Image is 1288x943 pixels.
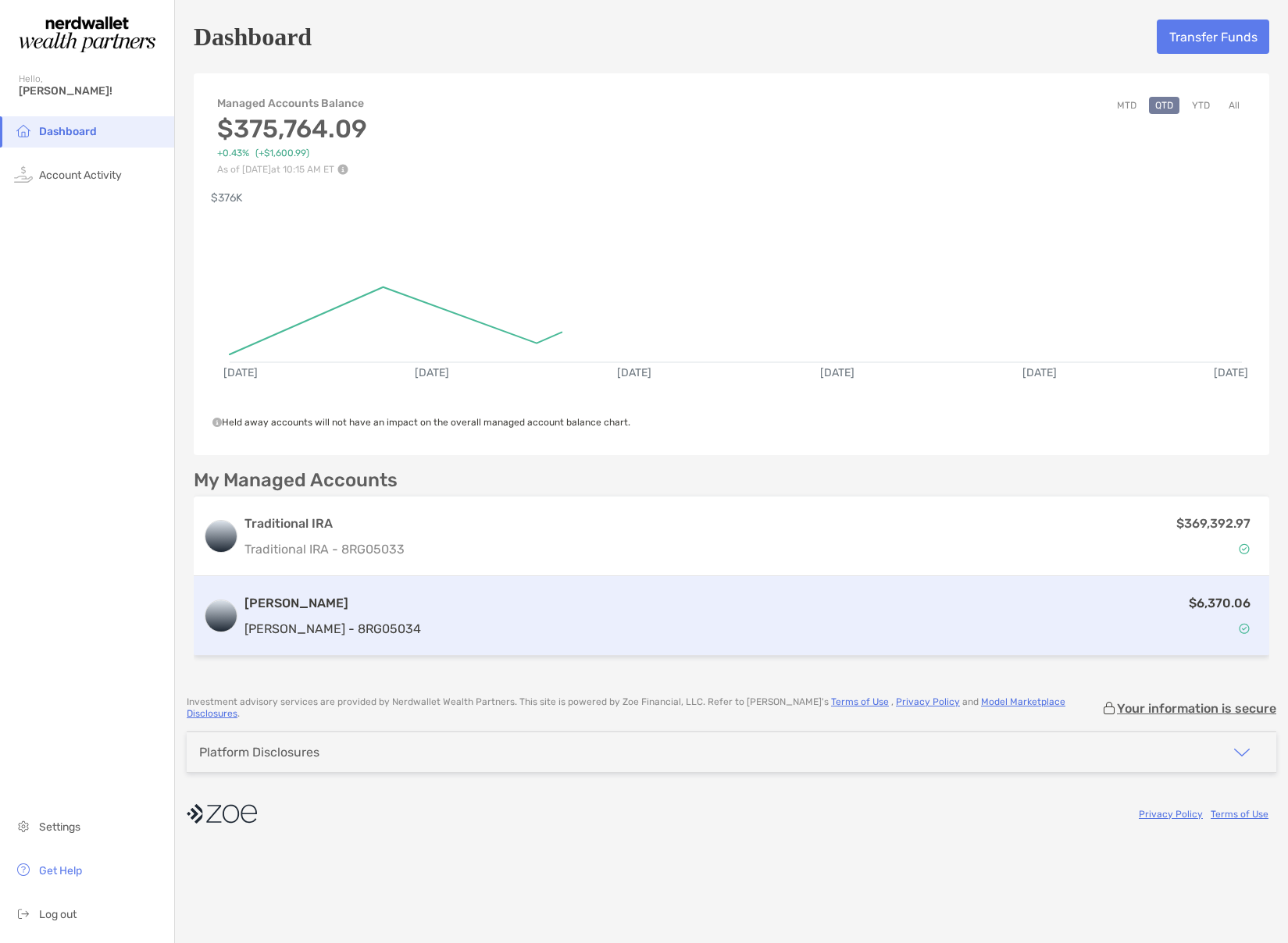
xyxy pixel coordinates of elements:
button: MTD [1111,97,1143,114]
img: logout icon [14,904,33,923]
span: Account Activity [39,169,122,182]
img: Zoe Logo [19,6,155,62]
h4: Managed Accounts Balance [217,97,367,110]
button: QTD [1149,97,1179,114]
img: company logo [187,796,257,831]
h3: $375,764.09 [217,114,367,144]
img: household icon [14,121,33,140]
text: [DATE] [223,366,258,379]
img: logo account [205,521,237,552]
span: (+$1,600.99) [255,148,309,159]
h3: [PERSON_NAME] [244,594,421,613]
span: Dashboard [39,125,97,138]
h5: Dashboard [194,19,312,55]
img: icon arrow [1233,743,1251,762]
img: Performance Info [337,164,348,175]
span: [PERSON_NAME]! [19,84,165,98]
img: settings icon [14,817,33,835]
p: Your information is secure [1117,701,1276,716]
img: activity icon [14,165,33,183]
a: Terms of Use [1211,809,1268,820]
span: Get Help [39,864,82,877]
p: $6,370.06 [1189,593,1251,613]
img: Account Status icon [1239,543,1250,554]
a: Model Marketplace Disclosures [187,696,1065,719]
p: Traditional IRA - 8RG05033 [244,539,405,559]
span: Log out [39,908,77,921]
p: As of [DATE] at 10:15 AM ET [217,164,367,175]
text: [DATE] [617,366,651,379]
p: $369,392.97 [1176,514,1251,533]
div: Platform Disclosures [199,745,319,760]
span: Held away accounts will not have an impact on the overall managed account balance chart. [212,417,630,428]
span: Settings [39,820,80,834]
img: get-help icon [14,860,33,879]
p: My Managed Accounts [194,471,398,490]
button: YTD [1186,97,1216,114]
text: [DATE] [1022,366,1057,379]
img: logo account [205,600,237,632]
img: Account Status icon [1239,623,1250,634]
text: [DATE] [820,366,855,379]
a: Privacy Policy [896,696,960,707]
text: $376K [211,191,243,205]
button: Transfer Funds [1157,20,1269,54]
text: [DATE] [415,366,449,379]
a: Privacy Policy [1139,809,1203,820]
h3: Traditional IRA [244,514,405,533]
p: Investment advisory services are provided by Nerdwallet Wealth Partners . This site is powered by... [187,696,1101,720]
button: All [1222,97,1246,114]
a: Terms of Use [831,696,889,707]
text: [DATE] [1214,366,1248,379]
span: +0.43% [217,148,249,159]
p: [PERSON_NAME] - 8RG05034 [244,619,421,639]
